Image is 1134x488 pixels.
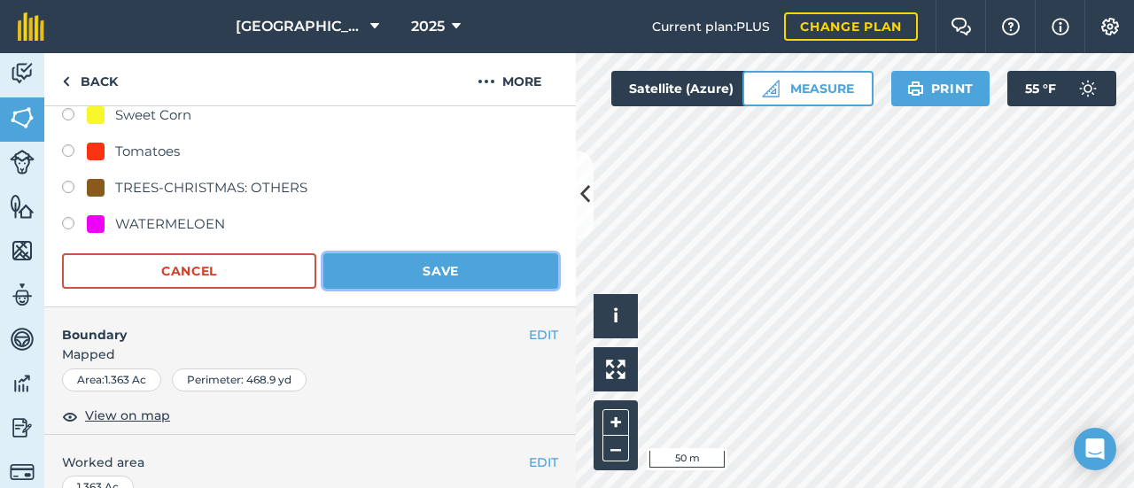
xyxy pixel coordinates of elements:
div: TREES-CHRISTMAS: OTHERS [115,177,307,198]
button: i [594,294,638,338]
img: A question mark icon [1000,18,1021,35]
button: Measure [742,71,874,106]
img: svg+xml;base64,PD94bWwgdmVyc2lvbj0iMS4wIiBlbmNvZGluZz0idXRmLTgiPz4KPCEtLSBHZW5lcmF0b3I6IEFkb2JlIE... [10,326,35,352]
a: Change plan [784,12,918,41]
button: Print [891,71,990,106]
h4: Boundary [44,307,529,345]
img: A cog icon [1099,18,1121,35]
img: Four arrows, one pointing top left, one top right, one bottom right and the last bottom left [606,360,625,379]
img: Ruler icon [762,80,780,97]
button: – [602,436,629,461]
span: Mapped [44,345,576,364]
a: Back [44,53,136,105]
img: svg+xml;base64,PHN2ZyB4bWxucz0iaHR0cDovL3d3dy53My5vcmcvMjAwMC9zdmciIHdpZHRoPSI5IiBoZWlnaHQ9IjI0Ii... [62,71,70,92]
div: Open Intercom Messenger [1074,428,1116,470]
img: fieldmargin Logo [18,12,44,41]
div: Tomatoes [115,141,180,162]
img: svg+xml;base64,PD94bWwgdmVyc2lvbj0iMS4wIiBlbmNvZGluZz0idXRmLTgiPz4KPCEtLSBHZW5lcmF0b3I6IEFkb2JlIE... [1070,71,1106,106]
img: svg+xml;base64,PHN2ZyB4bWxucz0iaHR0cDovL3d3dy53My5vcmcvMjAwMC9zdmciIHdpZHRoPSIxOSIgaGVpZ2h0PSIyNC... [907,78,924,99]
span: [GEOGRAPHIC_DATA] [236,16,363,37]
div: Perimeter : 468.9 yd [172,368,307,391]
img: svg+xml;base64,PHN2ZyB4bWxucz0iaHR0cDovL3d3dy53My5vcmcvMjAwMC9zdmciIHdpZHRoPSIxOCIgaGVpZ2h0PSIyNC... [62,406,78,427]
button: 55 °F [1007,71,1116,106]
img: svg+xml;base64,PHN2ZyB4bWxucz0iaHR0cDovL3d3dy53My5vcmcvMjAwMC9zdmciIHdpZHRoPSIyMCIgaGVpZ2h0PSIyNC... [478,71,495,92]
button: Cancel [62,253,316,289]
img: svg+xml;base64,PHN2ZyB4bWxucz0iaHR0cDovL3d3dy53My5vcmcvMjAwMC9zdmciIHdpZHRoPSI1NiIgaGVpZ2h0PSI2MC... [10,105,35,131]
span: Current plan : PLUS [652,17,770,36]
button: EDIT [529,325,558,345]
img: svg+xml;base64,PD94bWwgdmVyc2lvbj0iMS4wIiBlbmNvZGluZz0idXRmLTgiPz4KPCEtLSBHZW5lcmF0b3I6IEFkb2JlIE... [10,282,35,308]
img: svg+xml;base64,PHN2ZyB4bWxucz0iaHR0cDovL3d3dy53My5vcmcvMjAwMC9zdmciIHdpZHRoPSIxNyIgaGVpZ2h0PSIxNy... [1052,16,1069,37]
img: svg+xml;base64,PHN2ZyB4bWxucz0iaHR0cDovL3d3dy53My5vcmcvMjAwMC9zdmciIHdpZHRoPSI1NiIgaGVpZ2h0PSI2MC... [10,237,35,264]
button: View on map [62,406,170,427]
span: 2025 [411,16,445,37]
div: WATERMELOEN [115,213,225,235]
span: 55 ° F [1025,71,1056,106]
span: i [613,305,618,327]
img: svg+xml;base64,PD94bWwgdmVyc2lvbj0iMS4wIiBlbmNvZGluZz0idXRmLTgiPz4KPCEtLSBHZW5lcmF0b3I6IEFkb2JlIE... [10,150,35,174]
button: More [443,53,576,105]
img: svg+xml;base64,PD94bWwgdmVyc2lvbj0iMS4wIiBlbmNvZGluZz0idXRmLTgiPz4KPCEtLSBHZW5lcmF0b3I6IEFkb2JlIE... [10,370,35,397]
img: svg+xml;base64,PHN2ZyB4bWxucz0iaHR0cDovL3d3dy53My5vcmcvMjAwMC9zdmciIHdpZHRoPSI1NiIgaGVpZ2h0PSI2MC... [10,193,35,220]
img: Two speech bubbles overlapping with the left bubble in the forefront [951,18,972,35]
span: Worked area [62,453,558,472]
div: Sweet Corn [115,105,191,126]
img: svg+xml;base64,PD94bWwgdmVyc2lvbj0iMS4wIiBlbmNvZGluZz0idXRmLTgiPz4KPCEtLSBHZW5lcmF0b3I6IEFkb2JlIE... [10,460,35,484]
button: + [602,409,629,436]
span: View on map [85,406,170,425]
img: svg+xml;base64,PD94bWwgdmVyc2lvbj0iMS4wIiBlbmNvZGluZz0idXRmLTgiPz4KPCEtLSBHZW5lcmF0b3I6IEFkb2JlIE... [10,414,35,441]
button: EDIT [529,453,558,472]
div: Area : 1.363 Ac [62,368,161,391]
button: Save [323,253,558,289]
button: Satellite (Azure) [611,71,781,106]
img: svg+xml;base64,PD94bWwgdmVyc2lvbj0iMS4wIiBlbmNvZGluZz0idXRmLTgiPz4KPCEtLSBHZW5lcmF0b3I6IEFkb2JlIE... [10,60,35,87]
